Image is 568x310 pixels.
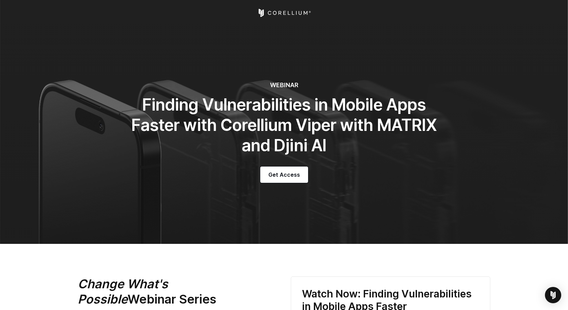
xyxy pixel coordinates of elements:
[545,287,561,303] div: Open Intercom Messenger
[131,81,437,89] h6: WEBINAR
[257,9,311,17] a: Corellium Home
[78,276,261,307] h2: Webinar Series
[78,276,168,307] em: Change What's Possible
[260,167,308,183] a: Get Access
[268,171,300,179] span: Get Access
[131,95,437,156] h1: Finding Vulnerabilities in Mobile Apps Faster with Corellium Viper with MATRIX and Djini AI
